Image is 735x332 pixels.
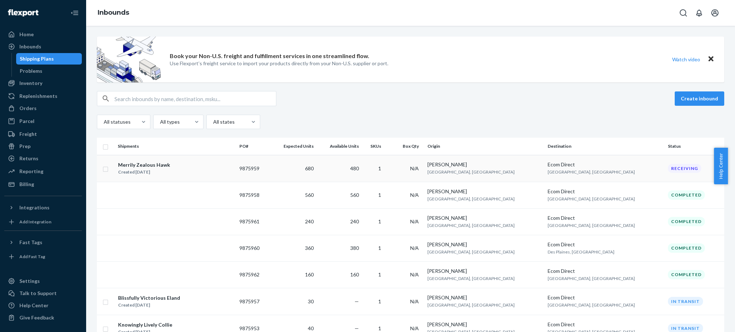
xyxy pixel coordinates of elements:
[676,6,690,20] button: Open Search Box
[548,294,662,301] div: Ecom Direct
[350,271,359,278] span: 160
[410,298,419,304] span: N/A
[92,3,135,23] ol: breadcrumbs
[668,217,705,226] div: Completed
[170,52,369,60] p: Book your Non-U.S. freight and fulfillment services in one streamlined flow.
[427,161,542,168] div: [PERSON_NAME]
[19,80,42,87] div: Inventory
[378,192,381,198] span: 1
[159,118,160,125] input: All types
[118,294,180,302] div: Blissfully Victorious Eland
[692,6,706,20] button: Open notifications
[237,155,270,182] td: 9875959
[118,169,170,176] div: Created [DATE]
[237,208,270,235] td: 9875961
[362,138,387,155] th: SKUs
[548,214,662,222] div: Ecom Direct
[115,138,237,155] th: Shipments
[19,181,34,188] div: Billing
[237,235,270,261] td: 9875960
[19,204,50,211] div: Integrations
[427,249,515,255] span: [GEOGRAPHIC_DATA], [GEOGRAPHIC_DATA]
[20,67,42,75] div: Problems
[67,6,82,20] button: Close Navigation
[427,241,542,248] div: [PERSON_NAME]
[19,143,31,150] div: Prep
[427,321,542,328] div: [PERSON_NAME]
[19,290,57,297] div: Talk to Support
[114,91,276,106] input: Search inbounds by name, destination, msku...
[410,218,419,224] span: N/A
[427,169,515,175] span: [GEOGRAPHIC_DATA], [GEOGRAPHIC_DATA]
[317,138,362,155] th: Available Units
[378,245,381,251] span: 1
[4,251,82,262] a: Add Fast Tag
[410,245,419,251] span: N/A
[668,270,705,279] div: Completed
[16,65,82,77] a: Problems
[548,302,635,308] span: [GEOGRAPHIC_DATA], [GEOGRAPHIC_DATA]
[410,165,419,171] span: N/A
[19,302,48,309] div: Help Center
[308,298,314,304] span: 30
[4,141,82,152] a: Prep
[355,298,359,304] span: —
[350,165,359,171] span: 480
[4,90,82,102] a: Replenishments
[548,223,635,228] span: [GEOGRAPHIC_DATA], [GEOGRAPHIC_DATA]
[19,219,51,225] div: Add Integration
[714,148,728,184] button: Help Center
[4,312,82,323] button: Give Feedback
[237,288,270,315] td: 9875957
[4,288,82,299] a: Talk to Support
[665,138,724,155] th: Status
[548,241,662,248] div: Ecom Direct
[350,192,359,198] span: 560
[118,321,172,328] div: Knowingly Lively Collie
[305,165,314,171] span: 680
[4,128,82,140] a: Freight
[708,6,722,20] button: Open account menu
[668,164,701,173] div: Receiving
[668,54,705,65] button: Watch video
[237,261,270,288] td: 9875962
[548,196,635,201] span: [GEOGRAPHIC_DATA], [GEOGRAPHIC_DATA]
[668,297,703,306] div: In transit
[427,214,542,222] div: [PERSON_NAME]
[410,271,419,278] span: N/A
[103,118,104,125] input: All statuses
[19,31,34,38] div: Home
[19,278,40,285] div: Settings
[19,168,43,175] div: Reporting
[19,93,57,100] div: Replenishments
[427,188,542,195] div: [PERSON_NAME]
[4,103,82,114] a: Orders
[668,190,705,199] div: Completed
[378,271,381,278] span: 1
[4,202,82,213] button: Integrations
[4,41,82,52] a: Inbounds
[4,77,82,89] a: Inventory
[427,294,542,301] div: [PERSON_NAME]
[668,243,705,252] div: Completed
[425,138,545,155] th: Origin
[4,166,82,177] a: Reporting
[427,267,542,275] div: [PERSON_NAME]
[548,188,662,195] div: Ecom Direct
[4,237,82,248] button: Fast Tags
[20,55,54,62] div: Shipping Plans
[706,54,716,65] button: Close
[19,239,42,246] div: Fast Tags
[4,153,82,164] a: Returns
[387,138,425,155] th: Box Qty
[378,165,381,171] span: 1
[545,138,665,155] th: Destination
[675,91,724,106] button: Create inbound
[410,325,419,331] span: N/A
[548,321,662,328] div: Ecom Direct
[548,249,614,255] span: Des Plaines, [GEOGRAPHIC_DATA]
[548,267,662,275] div: Ecom Direct
[237,138,270,155] th: PO#
[410,192,419,198] span: N/A
[16,53,82,65] a: Shipping Plans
